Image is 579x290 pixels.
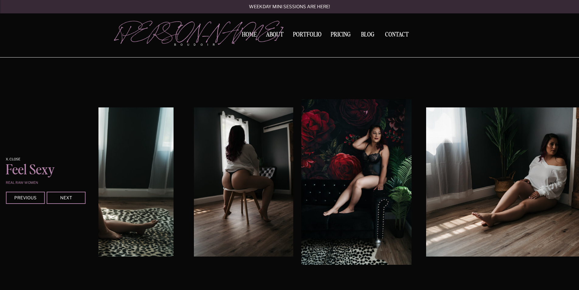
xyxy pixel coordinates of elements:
[7,196,43,199] div: Previous
[48,196,84,199] div: Next
[6,158,34,161] a: x. Close
[194,107,293,257] img: A woman wearing a black thong and a white oversized shirt sits backwards on a chair in a studio
[240,29,339,34] a: view gallery
[174,43,225,47] p: boudoir
[233,5,346,10] a: Weekday mini sessions are here!
[239,18,341,27] a: embrace You
[115,22,225,40] a: [PERSON_NAME]
[6,181,80,184] p: real raw women
[383,32,411,38] a: Contact
[291,32,324,40] a: Portfolio
[329,32,353,40] a: Pricing
[6,163,96,179] p: feel sexy
[301,99,412,265] img: A woman in black lace lingerie sits on the arm of a black chair in front of a large floral tapestry
[358,32,377,37] a: BLOG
